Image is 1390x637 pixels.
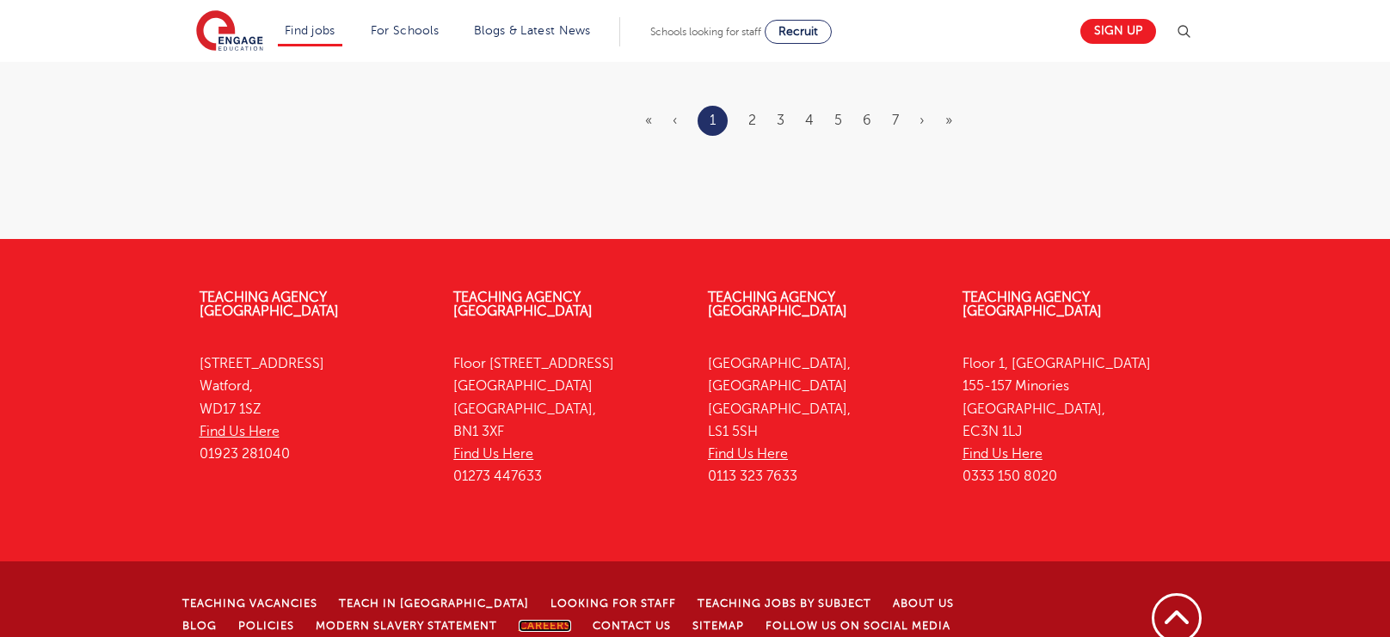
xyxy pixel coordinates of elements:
a: 2 [748,113,756,128]
a: 4 [805,113,814,128]
p: [GEOGRAPHIC_DATA], [GEOGRAPHIC_DATA] [GEOGRAPHIC_DATA], LS1 5SH 0113 323 7633 [708,352,937,488]
a: Contact Us [593,620,671,632]
a: 3 [777,113,784,128]
span: « [645,113,652,128]
a: Policies [238,620,294,632]
span: ‹ [673,113,677,128]
a: Teaching Agency [GEOGRAPHIC_DATA] [963,290,1102,319]
a: Find jobs [285,24,335,37]
a: Blogs & Latest News [474,24,591,37]
span: Recruit [778,25,818,38]
a: Recruit [765,20,832,44]
a: Find Us Here [963,446,1042,462]
span: Schools looking for staff [650,26,761,38]
a: 5 [834,113,842,128]
a: Find Us Here [453,446,533,462]
img: Engage Education [196,10,263,53]
p: Floor 1, [GEOGRAPHIC_DATA] 155-157 Minories [GEOGRAPHIC_DATA], EC3N 1LJ 0333 150 8020 [963,352,1191,488]
a: Looking for staff [550,597,676,609]
p: [STREET_ADDRESS] Watford, WD17 1SZ 01923 281040 [200,352,428,465]
a: Teaching Agency [GEOGRAPHIC_DATA] [453,290,593,319]
a: Modern Slavery Statement [316,620,497,632]
a: 1 [710,109,716,132]
a: Teaching Agency [GEOGRAPHIC_DATA] [200,290,339,319]
a: Find Us Here [200,424,280,439]
a: Find Us Here [708,446,788,462]
a: Follow us on Social Media [766,620,950,632]
a: Last [945,113,952,128]
a: About Us [893,597,954,609]
a: 7 [892,113,899,128]
a: Sign up [1080,19,1156,44]
a: Sitemap [692,620,744,632]
a: Teaching Vacancies [182,597,317,609]
a: 6 [863,113,871,128]
a: Careers [519,620,571,632]
a: Teach in [GEOGRAPHIC_DATA] [339,597,529,609]
a: Teaching Agency [GEOGRAPHIC_DATA] [708,290,847,319]
a: For Schools [371,24,439,37]
a: Blog [182,620,217,632]
p: Floor [STREET_ADDRESS] [GEOGRAPHIC_DATA] [GEOGRAPHIC_DATA], BN1 3XF 01273 447633 [453,352,682,488]
a: Next [919,113,925,128]
a: Teaching jobs by subject [698,597,871,609]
